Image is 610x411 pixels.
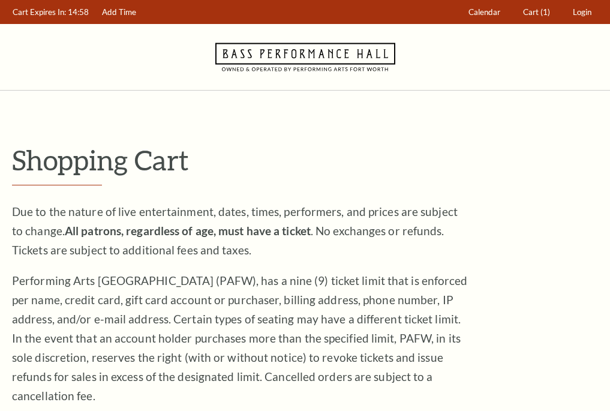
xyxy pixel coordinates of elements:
[65,224,311,238] strong: All patrons, regardless of age, must have a ticket
[12,145,598,175] p: Shopping Cart
[12,271,468,406] p: Performing Arts [GEOGRAPHIC_DATA] (PAFW), has a nine (9) ticket limit that is enforced per name, ...
[573,7,591,17] span: Login
[567,1,597,24] a: Login
[12,205,458,257] span: Due to the nature of live entertainment, dates, times, performers, and prices are subject to chan...
[540,7,550,17] span: (1)
[463,1,506,24] a: Calendar
[97,1,142,24] a: Add Time
[518,1,556,24] a: Cart (1)
[13,7,66,17] span: Cart Expires In:
[468,7,500,17] span: Calendar
[68,7,89,17] span: 14:58
[523,7,539,17] span: Cart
